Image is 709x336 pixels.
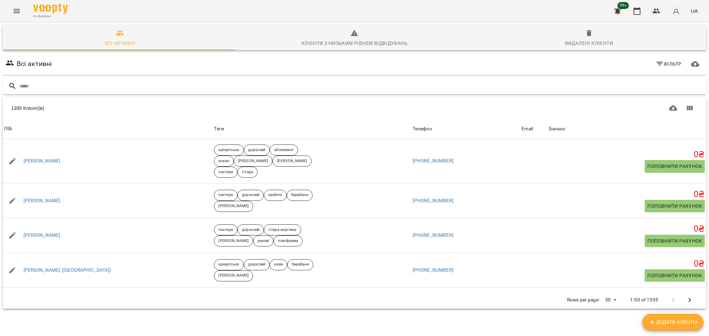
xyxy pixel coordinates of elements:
[248,147,266,153] p: дорослий
[258,238,269,244] p: разові
[618,2,629,9] span: 99+
[647,271,702,280] span: Поповнити рахунок
[272,156,311,167] div: [PERSON_NAME]
[218,203,248,209] p: [PERSON_NAME]
[292,262,309,268] p: барабани
[218,169,233,175] p: пастера
[648,318,698,326] span: Додати клієнта
[549,189,705,200] h5: 0 ₴
[237,190,264,201] div: дорослий
[264,190,287,201] div: пробнік
[33,14,68,19] span: For Business
[681,100,698,116] button: Показати колонки
[11,105,354,112] div: 1395 Клієнт(ів)
[287,259,313,270] div: барабани
[253,235,274,246] div: разові
[688,4,701,17] button: UA
[647,237,702,245] span: Поповнити рахунок
[691,7,698,15] span: UA
[17,58,52,69] h6: Всі активні
[4,125,211,133] span: ПІБ
[214,224,237,235] div: пастера
[671,6,681,16] img: avatar_s.png
[653,58,684,70] button: Фільтр
[274,147,294,153] p: абонемент
[565,39,613,47] div: Видалені клієнти
[602,295,619,305] div: 50
[33,3,68,13] img: Voopty Logo
[549,224,705,234] h5: 0 ₴
[413,158,454,164] a: [PHONE_NUMBER]
[647,202,702,210] span: Поповнити рахунок
[642,314,703,330] button: Додати клієнта
[214,125,410,133] div: Теги
[214,201,253,212] div: [PERSON_NAME]
[244,259,270,270] div: дорослий
[567,297,600,304] p: Rows per page:
[278,238,298,244] p: платформа
[4,125,12,133] div: ПІБ
[521,125,533,133] div: Email
[268,227,297,233] p: гітара акустика
[24,158,61,165] a: [PERSON_NAME]
[218,238,248,244] p: [PERSON_NAME]
[630,297,658,304] p: 1-50 of 1395
[244,144,270,156] div: дорослий
[218,273,248,279] p: [PERSON_NAME]
[645,160,705,172] button: Поповнити рахунок
[413,125,519,133] span: Телефон
[3,97,706,119] div: Table Toolbar
[218,262,239,268] p: арнаутська
[521,125,546,133] span: Email
[413,125,432,133] div: Sort
[264,224,301,235] div: гітара акустика
[24,267,111,274] a: [PERSON_NAME] ([GEOGRAPHIC_DATA])
[218,227,233,233] p: пастера
[214,235,253,246] div: [PERSON_NAME]
[214,259,243,270] div: арнаутська
[549,259,705,269] h5: 0 ₴
[242,169,253,175] p: гітара
[214,190,237,201] div: пастера
[645,235,705,247] button: Поповнити рахунок
[234,156,272,167] div: [PERSON_NAME]
[413,198,454,203] a: [PHONE_NUMBER]
[287,190,313,201] div: барабани
[665,100,682,116] button: Завантажити CSV
[242,192,259,198] p: дорослий
[242,227,259,233] p: дорослий
[549,125,705,133] span: Баланс
[218,158,229,164] p: вокал
[237,224,264,235] div: дорослий
[681,292,698,308] button: Next Page
[656,60,682,68] span: Фільтр
[248,262,266,268] p: дорослий
[218,192,233,198] p: пастера
[8,3,25,19] button: Menu
[214,167,237,178] div: пастера
[549,125,565,133] div: Баланс
[218,147,239,153] p: арнаутська
[214,156,234,167] div: вокал
[270,259,287,270] div: кава
[413,232,454,238] a: [PHONE_NUMBER]
[645,200,705,212] button: Поповнити рахунок
[521,125,533,133] div: Sort
[647,162,702,170] span: Поповнити рахунок
[277,158,307,164] p: [PERSON_NAME]
[4,125,12,133] div: Sort
[24,197,61,204] a: [PERSON_NAME]
[302,39,407,47] div: Клієнти з низьким рівнем відвідувань
[214,144,243,156] div: арнаутська
[645,269,705,282] button: Поповнити рахунок
[24,232,61,239] a: [PERSON_NAME]
[270,144,298,156] div: абонемент
[238,158,268,164] p: [PERSON_NAME]
[549,149,705,160] h5: 0 ₴
[105,39,135,47] div: Всі активні
[291,192,308,198] p: барабани
[268,192,282,198] p: пробнік
[413,125,432,133] div: Телефон
[413,267,454,273] a: [PHONE_NUMBER]
[273,235,303,246] div: платформа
